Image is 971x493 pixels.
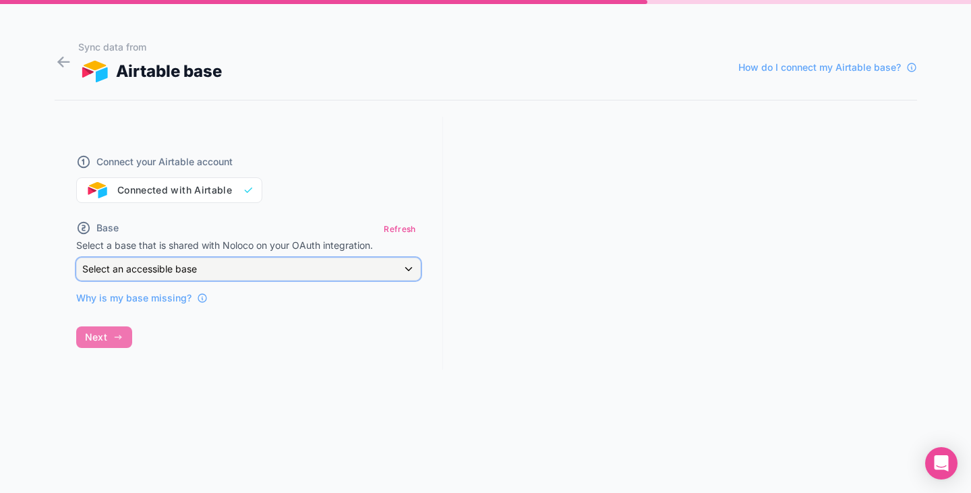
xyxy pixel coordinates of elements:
span: Base [96,221,119,235]
h1: Sync data from [78,40,223,54]
button: Select an accessible base [76,258,421,281]
span: Select an accessible base [82,263,197,274]
div: Open Intercom Messenger [925,447,958,480]
div: Airtable base [78,59,223,84]
img: AIRTABLE [78,61,111,82]
span: How do I connect my Airtable base? [738,61,901,74]
a: Why is my base missing? [76,291,208,305]
span: Connect your Airtable account [96,155,233,169]
a: How do I connect my Airtable base? [738,61,917,74]
span: Why is my base missing? [76,291,192,305]
p: Select a base that is shared with Noloco on your OAuth integration. [76,239,421,252]
button: Refresh [379,219,420,239]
